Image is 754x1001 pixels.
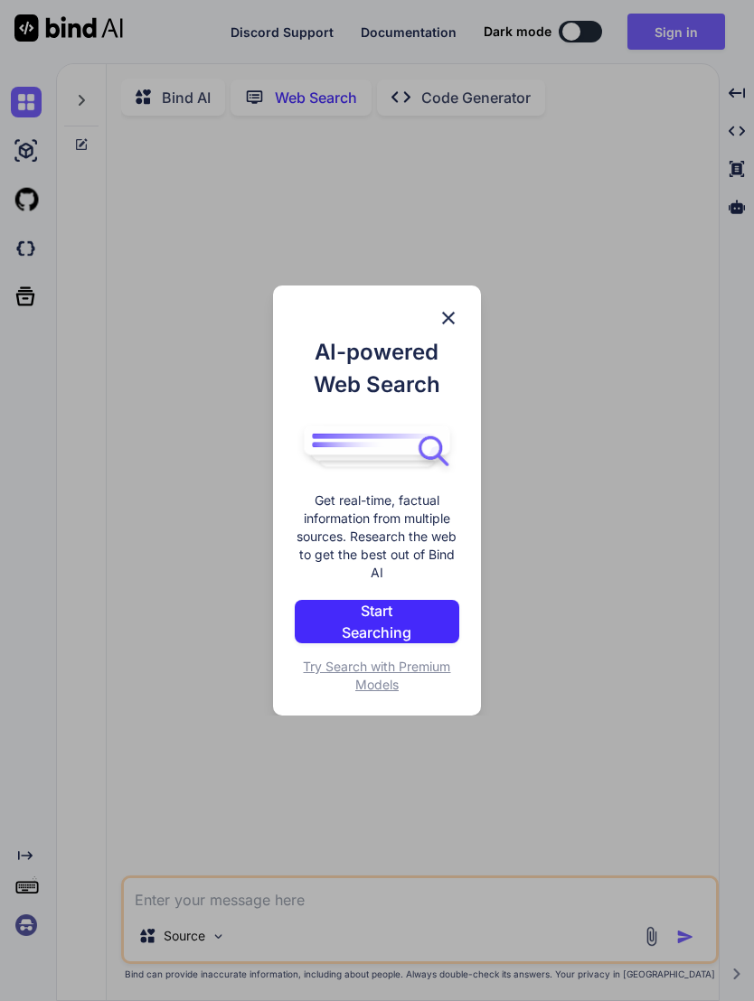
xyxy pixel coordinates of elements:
[295,419,458,473] img: bind logo
[303,659,450,692] span: Try Search with Premium Models
[329,600,424,643] p: Start Searching
[295,336,458,401] h1: AI-powered Web Search
[295,600,458,643] button: Start Searching
[295,491,458,582] p: Get real-time, factual information from multiple sources. Research the web to get the best out of...
[438,307,459,329] img: close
